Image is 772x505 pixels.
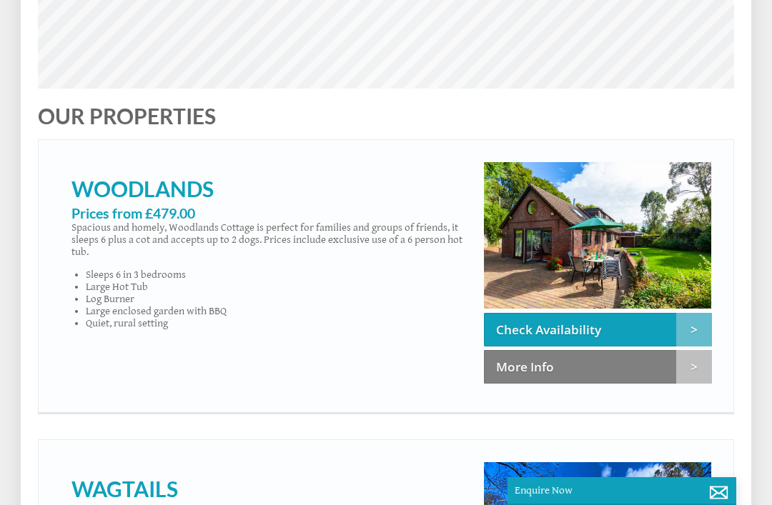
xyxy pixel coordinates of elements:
[86,305,472,317] li: Large enclosed garden with BBQ
[86,293,472,305] li: Log Burner
[86,269,472,281] li: Sleeps 6 in 3 bedrooms
[38,103,490,129] h1: Our Properties
[484,313,712,346] a: Check Availability
[86,317,472,329] li: Quiet, rural setting
[515,484,729,496] p: Enquire Now
[484,350,712,384] a: More Info
[71,205,472,221] h3: Prices from £479.00
[71,221,472,258] p: Spacious and homely, Woodlands Cottage is perfect for families and groups of friends, it sleeps 6...
[483,161,711,309] img: New_main_pic_WLS.original.jpg
[71,476,178,501] a: Wagtails
[86,281,472,293] li: Large Hot Tub
[71,176,214,201] a: Woodlands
